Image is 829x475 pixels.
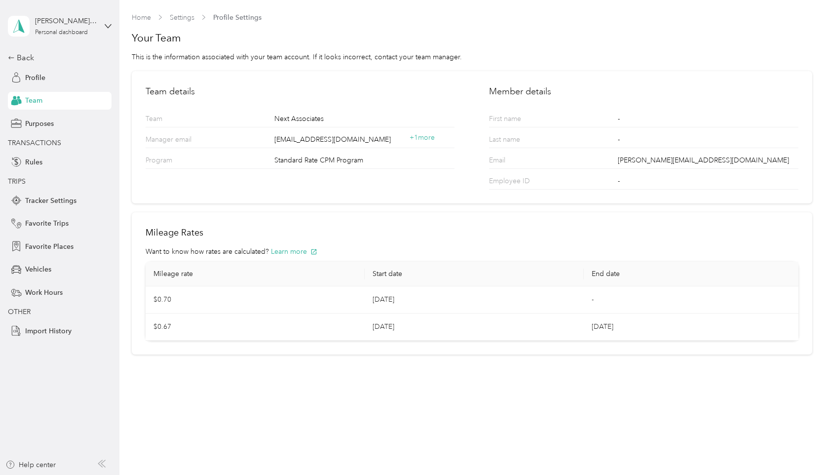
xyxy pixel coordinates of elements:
[25,95,42,106] span: Team
[146,85,454,98] h2: Team details
[618,155,798,168] div: [PERSON_NAME][EMAIL_ADDRESS][DOMAIN_NAME]
[146,246,798,257] div: Want to know how rates are calculated?
[146,262,365,286] th: Mileage rate
[8,139,61,147] span: TRANSACTIONS
[584,286,803,314] td: -
[35,16,97,26] div: [PERSON_NAME][EMAIL_ADDRESS][DOMAIN_NAME]
[25,241,74,252] span: Favorite Places
[489,176,565,189] p: Employee ID
[489,114,565,127] p: First name
[170,13,194,22] a: Settings
[584,262,803,286] th: End date
[274,134,410,145] span: [EMAIL_ADDRESS][DOMAIN_NAME]
[618,176,798,189] div: -
[25,287,63,298] span: Work Hours
[410,133,435,142] span: + 1 more
[132,52,812,62] div: This is the information associated with your team account. If it looks incorrect, contact your te...
[213,12,262,23] span: Profile Settings
[146,286,365,314] td: $0.70
[146,134,222,148] p: Manager email
[584,314,803,341] td: [DATE]
[25,157,42,167] span: Rules
[489,85,798,98] h2: Member details
[365,262,584,286] th: Start date
[489,134,565,148] p: Last name
[25,218,69,229] span: Favorite Trips
[5,460,56,470] button: Help center
[132,31,812,45] h1: Your Team
[146,114,222,127] p: Team
[774,420,829,475] iframe: Everlance-gr Chat Button Frame
[132,13,151,22] a: Home
[146,314,365,341] td: $0.67
[25,196,76,206] span: Tracker Settings
[365,286,584,314] td: [DATE]
[618,114,798,127] div: -
[146,226,798,239] h2: Mileage Rates
[274,155,454,168] div: Standard Rate CPM Program
[8,52,107,64] div: Back
[25,326,72,336] span: Import History
[8,308,31,316] span: OTHER
[271,246,317,257] button: Learn more
[25,73,45,83] span: Profile
[489,155,565,168] p: Email
[618,134,798,148] div: -
[35,30,88,36] div: Personal dashboard
[146,155,222,168] p: Program
[25,119,54,129] span: Purposes
[8,177,26,186] span: TRIPS
[25,264,51,275] span: Vehicles
[274,114,454,127] div: Next Associates
[365,314,584,341] td: [DATE]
